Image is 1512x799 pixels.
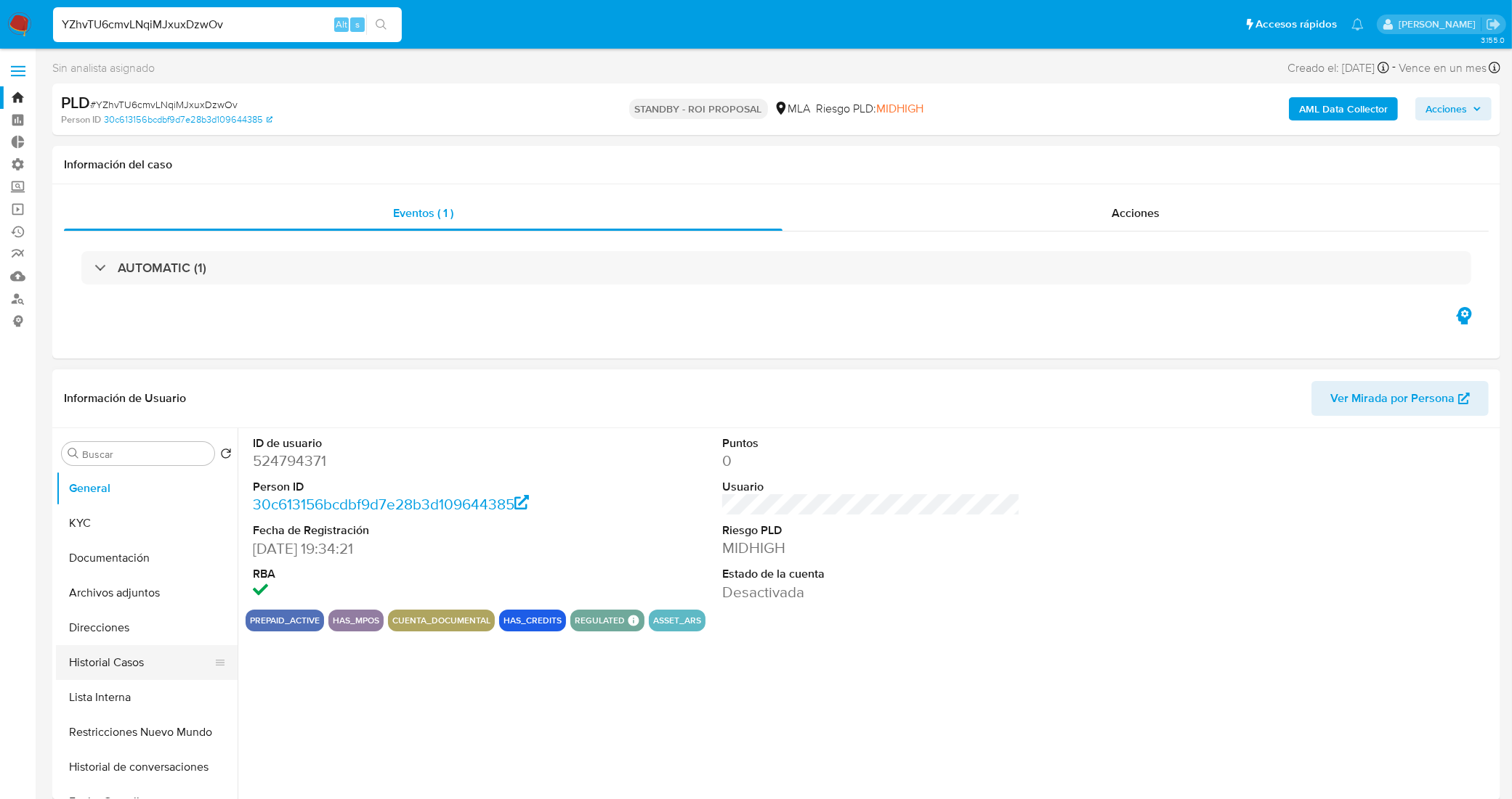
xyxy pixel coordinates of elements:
span: s [355,17,360,31]
span: Eventos ( 1 ) [393,205,453,221]
input: Buscar usuario o caso... [53,15,402,34]
dt: Person ID [253,479,551,495]
span: Ver Mirada por Persona [1330,381,1455,416]
span: Acciones [1112,205,1160,221]
span: Acciones [1426,97,1467,120]
button: Archivos adjuntos [56,575,238,610]
button: prepaid_active [250,618,320,623]
span: Alt [336,17,347,31]
button: AML Data Collector [1289,97,1398,120]
button: Lista Interna [56,680,238,715]
p: leandro.caroprese@mercadolibre.com [1399,17,1481,31]
button: cuenta_documental [392,618,490,623]
button: Volver al orden por defecto [220,448,232,464]
button: Historial de conversaciones [56,750,238,784]
button: Acciones [1415,97,1492,120]
span: # YZhvTU6cmvLNqiMJxuxDzwOv [90,97,238,112]
button: General [56,471,238,506]
a: Salir [1486,17,1501,32]
a: 30c613156bcdbf9d7e28b3d109644385 [104,113,272,126]
button: asset_ars [653,618,701,623]
button: has_credits [504,618,562,623]
div: MLA [774,101,811,117]
dd: [DATE] 19:34:21 [253,538,551,559]
dt: ID de usuario [253,435,551,451]
dt: Fecha de Registración [253,523,551,538]
button: search-icon [366,15,396,35]
p: STANDBY - ROI PROPOSAL [629,99,768,119]
input: Buscar [82,448,209,461]
button: Restricciones Nuevo Mundo [56,715,238,750]
button: Buscar [68,448,79,459]
h1: Información del caso [64,157,1489,172]
b: PLD [61,91,90,114]
b: Person ID [61,113,101,126]
div: Creado el: [DATE] [1287,58,1389,78]
span: MIDHIGH [877,100,924,117]
span: Accesos rápidos [1256,17,1337,32]
span: Riesgo PLD: [817,101,924,117]
dt: Riesgo PLD [722,523,1021,538]
div: AUTOMATIC (1) [81,251,1471,284]
button: Historial Casos [56,645,226,680]
h1: Información de Usuario [64,391,186,406]
a: Notificaciones [1351,18,1364,30]
dd: MIDHIGH [722,538,1021,558]
dt: Usuario [722,479,1021,495]
dt: Puntos [722,435,1021,451]
button: regulated [575,618,625,623]
button: KYC [56,506,238,541]
button: has_mpos [333,618,379,623]
dt: Estado de la cuenta [722,566,1021,582]
dt: RBA [253,566,551,582]
span: Sin analista asignado [52,60,155,76]
button: Ver Mirada por Persona [1311,381,1489,416]
span: Vence en un mes [1399,60,1487,76]
span: - [1392,58,1396,78]
button: Documentación [56,541,238,575]
dd: 524794371 [253,451,551,471]
a: 30c613156bcdbf9d7e28b3d109644385 [253,493,530,515]
dd: 0 [722,451,1021,471]
button: Direcciones [56,610,238,645]
h3: AUTOMATIC (1) [118,260,206,276]
b: AML Data Collector [1299,97,1388,120]
dd: Desactivada [722,582,1021,602]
